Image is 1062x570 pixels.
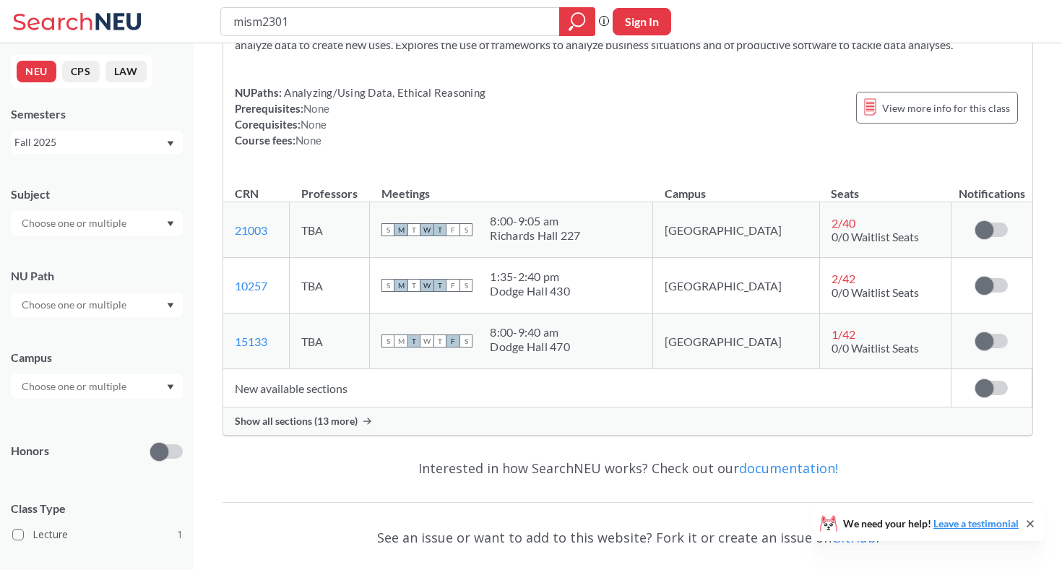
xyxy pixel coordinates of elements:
span: None [303,102,329,115]
th: Professors [290,171,370,202]
div: Dropdown arrow [11,374,183,399]
input: Class, professor, course number, "phrase" [232,9,549,34]
span: 2 / 40 [832,216,855,230]
span: 1 / 42 [832,327,855,341]
span: None [295,134,321,147]
button: LAW [105,61,147,82]
input: Choose one or multiple [14,296,136,314]
label: Lecture [12,525,183,544]
div: Interested in how SearchNEU works? Check out our [223,447,1033,489]
a: Leave a testimonial [933,517,1019,530]
td: New available sections [223,369,951,407]
input: Choose one or multiple [14,378,136,395]
div: See an issue or want to add to this website? Fork it or create an issue on . [223,517,1033,558]
svg: Dropdown arrow [167,384,174,390]
p: Honors [11,443,49,459]
span: W [420,223,433,236]
svg: Dropdown arrow [167,141,174,147]
td: [GEOGRAPHIC_DATA] [653,202,820,258]
svg: Dropdown arrow [167,303,174,308]
div: NUPaths: Prerequisites: Corequisites: Course fees: [235,85,485,148]
div: Dropdown arrow [11,211,183,236]
div: Dodge Hall 470 [490,340,570,354]
span: T [407,223,420,236]
span: S [381,334,394,347]
span: F [446,223,459,236]
div: magnifying glass [559,7,595,36]
span: T [407,279,420,292]
div: Dropdown arrow [11,293,183,317]
a: 10257 [235,279,267,293]
button: Sign In [613,8,671,35]
button: NEU [17,61,56,82]
td: TBA [290,258,370,314]
div: 1:35 - 2:40 pm [490,269,570,284]
span: W [420,279,433,292]
span: W [420,334,433,347]
span: T [433,279,446,292]
span: 0/0 Waitlist Seats [832,285,919,299]
span: F [446,334,459,347]
span: S [459,279,472,292]
span: M [394,223,407,236]
span: S [381,223,394,236]
td: [GEOGRAPHIC_DATA] [653,314,820,369]
svg: Dropdown arrow [167,221,174,227]
span: T [433,223,446,236]
div: Fall 2025Dropdown arrow [11,131,183,154]
span: M [394,334,407,347]
div: Dodge Hall 430 [490,284,570,298]
span: F [446,279,459,292]
div: Semesters [11,106,183,122]
span: Class Type [11,501,183,517]
div: Subject [11,186,183,202]
div: Campus [11,350,183,366]
div: CRN [235,186,259,202]
span: 0/0 Waitlist Seats [832,230,919,243]
span: None [301,118,327,131]
span: S [459,334,472,347]
span: S [381,279,394,292]
span: T [433,334,446,347]
a: 15133 [235,334,267,348]
span: 1 [177,527,183,543]
td: [GEOGRAPHIC_DATA] [653,258,820,314]
span: T [407,334,420,347]
span: M [394,279,407,292]
div: Richards Hall 227 [490,228,580,243]
svg: magnifying glass [569,12,586,32]
div: Show all sections (13 more) [223,407,1032,435]
th: Notifications [951,171,1032,202]
span: Show all sections (13 more) [235,415,358,428]
div: NU Path [11,268,183,284]
div: Fall 2025 [14,134,165,150]
div: 8:00 - 9:05 am [490,214,580,228]
td: TBA [290,202,370,258]
span: Analyzing/Using Data, Ethical Reasoning [282,86,485,99]
span: 0/0 Waitlist Seats [832,341,919,355]
div: 8:00 - 9:40 am [490,325,570,340]
th: Seats [819,171,951,202]
th: Meetings [370,171,653,202]
span: We need your help! [843,519,1019,529]
span: 2 / 42 [832,272,855,285]
button: CPS [62,61,100,82]
input: Choose one or multiple [14,215,136,232]
th: Campus [653,171,820,202]
a: documentation! [739,459,838,477]
td: TBA [290,314,370,369]
a: 21003 [235,223,267,237]
span: View more info for this class [882,99,1010,117]
span: S [459,223,472,236]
